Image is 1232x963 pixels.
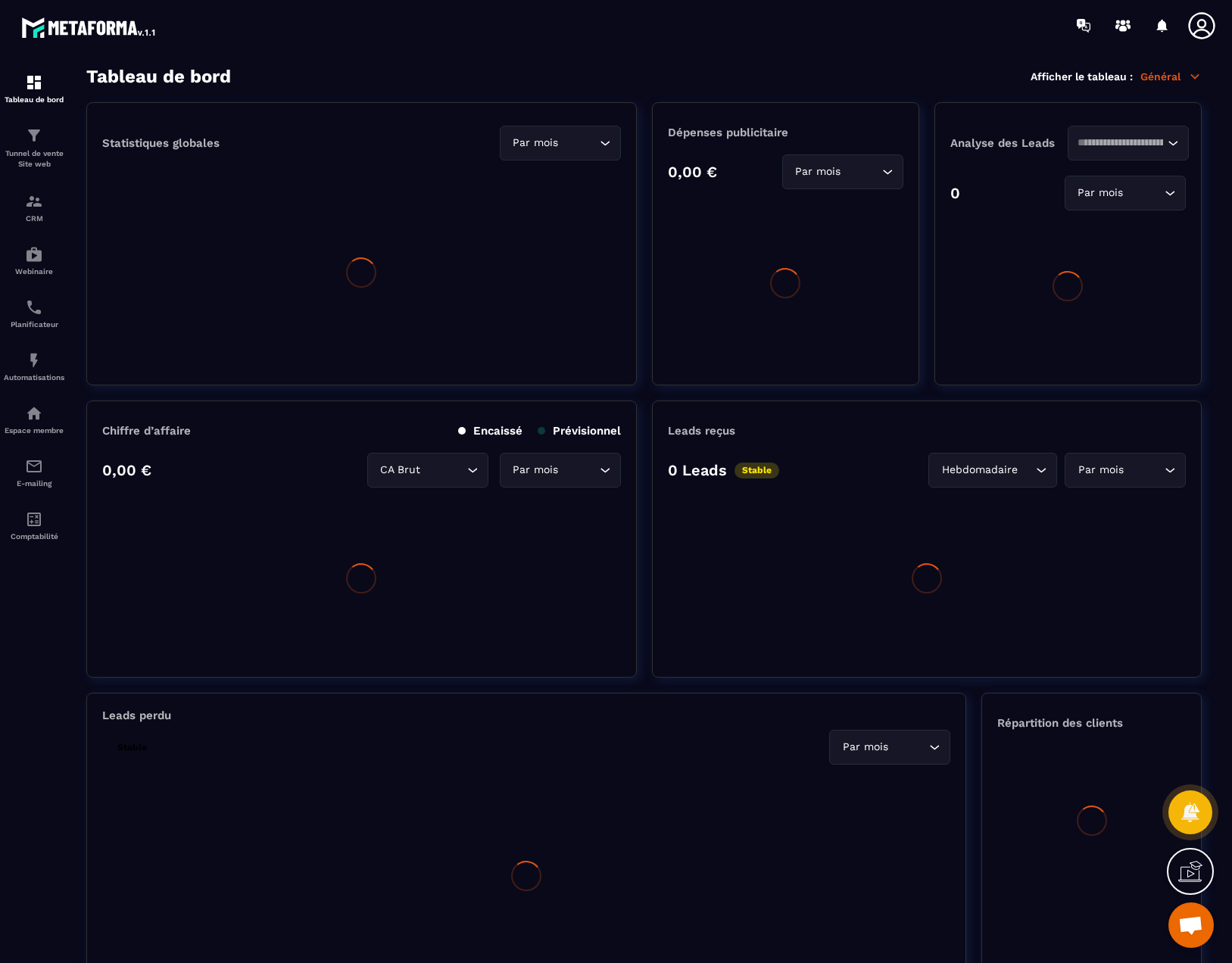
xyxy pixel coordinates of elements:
[25,404,43,422] img: automations
[4,320,64,329] p: Planificateur
[1068,126,1189,160] div: Search for option
[782,154,903,189] div: Search for option
[844,164,878,180] input: Search for option
[1031,70,1133,83] p: Afficher le tableau :
[950,136,1068,150] p: Analyse des Leads
[4,373,64,382] p: Automatisations
[1127,185,1161,201] input: Search for option
[1140,70,1202,83] p: Général
[510,462,562,478] span: Par mois
[4,181,64,234] a: formationformationCRM
[1074,462,1127,478] span: Par mois
[668,163,717,181] p: 0,00 €
[424,462,463,478] input: Search for option
[4,214,64,223] p: CRM
[4,267,64,276] p: Webinaire
[21,14,158,41] img: logo
[1168,902,1214,948] a: Mở cuộc trò chuyện
[1127,462,1161,478] input: Search for option
[25,73,43,92] img: formation
[668,461,727,479] p: 0 Leads
[1021,462,1032,478] input: Search for option
[928,453,1057,488] div: Search for option
[668,424,735,438] p: Leads reçus
[829,730,950,765] div: Search for option
[4,115,64,181] a: formationformationTunnel de vente Site web
[4,426,64,435] p: Espace membre
[4,62,64,115] a: formationformationTableau de bord
[25,457,43,475] img: email
[102,136,220,150] p: Statistiques globales
[510,135,562,151] span: Par mois
[110,740,154,756] p: Stable
[377,462,424,478] span: CA Brut
[500,453,621,488] div: Search for option
[500,126,621,160] div: Search for option
[102,709,171,722] p: Leads perdu
[891,739,925,756] input: Search for option
[997,716,1186,730] p: Répartition des clients
[25,126,43,145] img: formation
[839,739,891,756] span: Par mois
[102,424,191,438] p: Chiffre d’affaire
[25,298,43,316] img: scheduler
[4,95,64,104] p: Tableau de bord
[4,340,64,393] a: automationsautomationsAutomatisations
[25,510,43,528] img: accountant
[367,453,488,488] div: Search for option
[4,446,64,499] a: emailemailE-mailing
[25,351,43,369] img: automations
[668,126,903,139] p: Dépenses publicitaire
[735,463,779,478] p: Stable
[1078,135,1164,151] input: Search for option
[25,192,43,210] img: formation
[4,479,64,488] p: E-mailing
[458,424,522,438] p: Encaissé
[562,462,596,478] input: Search for option
[4,499,64,552] a: accountantaccountantComptabilité
[938,462,1021,478] span: Hebdomadaire
[4,148,64,170] p: Tunnel de vente Site web
[1065,176,1186,210] div: Search for option
[1074,185,1127,201] span: Par mois
[562,135,596,151] input: Search for option
[1065,453,1186,488] div: Search for option
[4,393,64,446] a: automationsautomationsEspace membre
[792,164,844,180] span: Par mois
[950,184,960,202] p: 0
[4,287,64,340] a: schedulerschedulerPlanificateur
[4,234,64,287] a: automationsautomationsWebinaire
[4,532,64,541] p: Comptabilité
[86,66,231,87] h3: Tableau de bord
[538,424,621,438] p: Prévisionnel
[102,461,151,479] p: 0,00 €
[25,245,43,263] img: automations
